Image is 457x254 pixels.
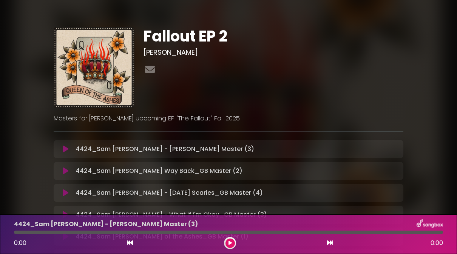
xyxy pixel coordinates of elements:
p: Masters for [PERSON_NAME] upcoming EP "The Fallout" Fall 2025 [54,114,403,123]
p: 4424_Sam [PERSON_NAME] - [DATE] Scaries_GB Master (4) [76,188,263,197]
h1: Fallout EP 2 [144,27,404,45]
img: songbox-logo-white.png [417,219,443,229]
p: 4424_Sam [PERSON_NAME] Way Back_GB Master (2) [76,166,242,175]
span: 0:00 [431,239,443,248]
p: 4424_Sam [PERSON_NAME] - [PERSON_NAME] Master (3) [76,145,254,154]
p: 4424_Sam [PERSON_NAME] - What If I'm Okay_GB Master (3) [76,210,267,219]
h3: [PERSON_NAME] [144,48,404,57]
span: 0:00 [14,239,26,247]
p: 4424_Sam [PERSON_NAME] - [PERSON_NAME] Master (3) [14,220,198,229]
img: OvOre2hRH6ErsROzQC3Q [54,27,134,108]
